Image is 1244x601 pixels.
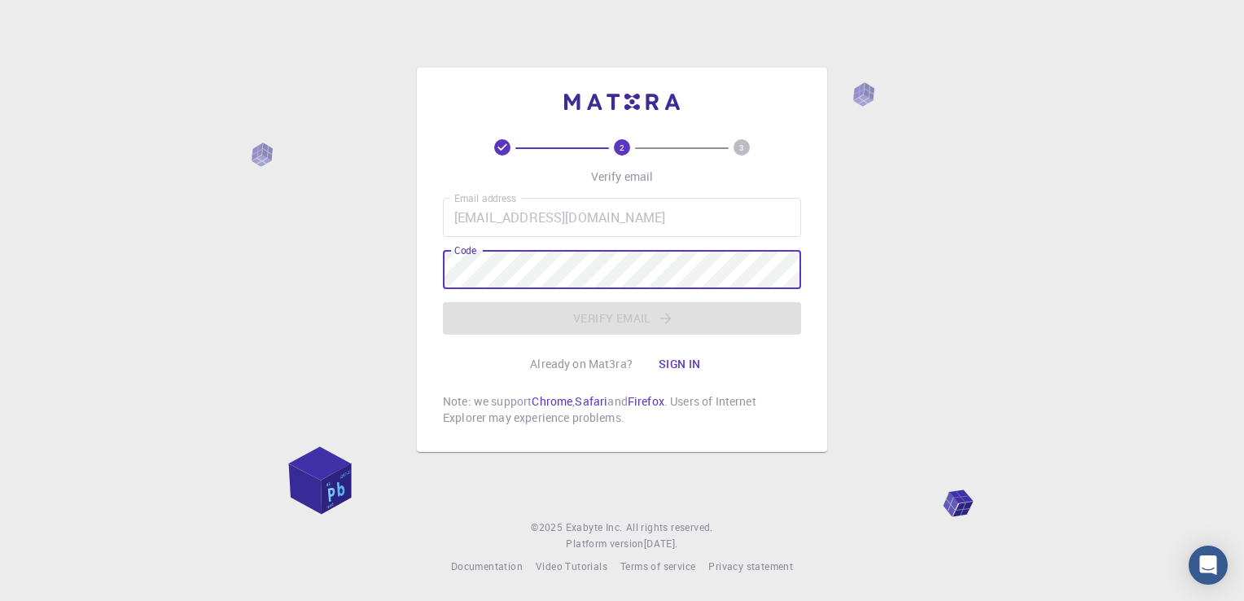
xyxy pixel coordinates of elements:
a: [DATE]. [644,536,678,552]
p: Already on Mat3ra? [530,356,633,372]
label: Email address [454,191,516,205]
span: All rights reserved. [626,520,713,536]
span: Video Tutorials [536,559,607,572]
a: Safari [575,393,607,409]
span: [DATE] . [644,537,678,550]
label: Code [454,243,476,257]
span: © 2025 [531,520,565,536]
a: Video Tutorials [536,559,607,575]
a: Firefox [628,393,664,409]
span: Platform version [566,536,643,552]
a: Privacy statement [708,559,793,575]
a: Terms of service [620,559,695,575]
span: Documentation [451,559,523,572]
p: Verify email [591,169,654,185]
p: Note: we support , and . Users of Internet Explorer may experience problems. [443,393,801,426]
text: 3 [739,142,744,153]
span: Privacy statement [708,559,793,572]
button: Sign in [646,348,714,380]
a: Exabyte Inc. [566,520,623,536]
a: Chrome [532,393,572,409]
text: 2 [620,142,624,153]
span: Terms of service [620,559,695,572]
a: Documentation [451,559,523,575]
div: Open Intercom Messenger [1189,546,1228,585]
span: Exabyte Inc. [566,520,623,533]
